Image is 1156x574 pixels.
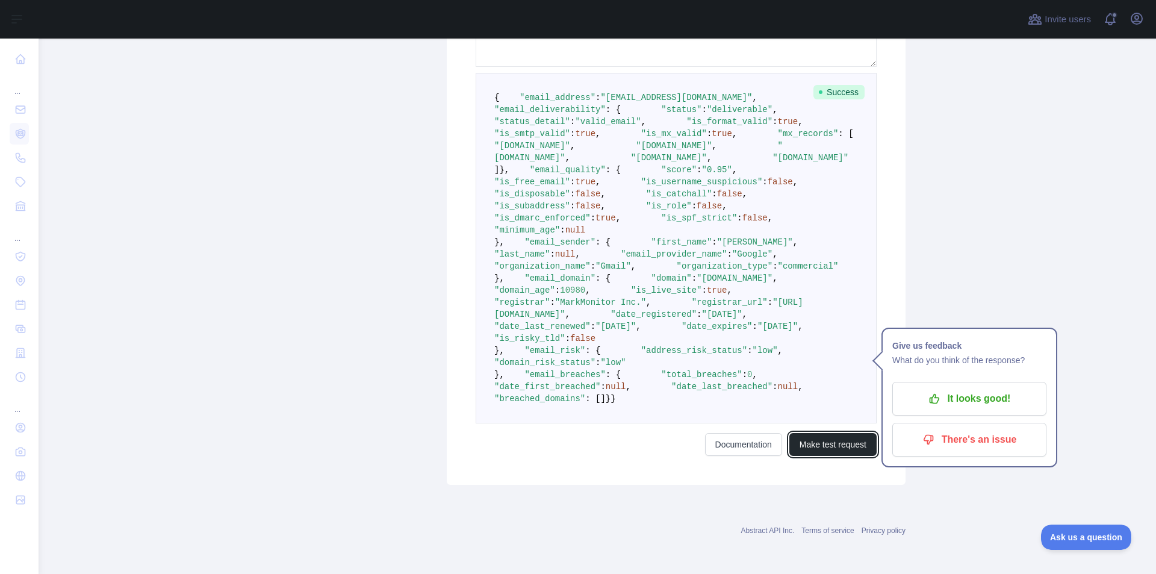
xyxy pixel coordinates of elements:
[555,298,646,307] span: "MarkMonitor Inc."
[494,213,591,223] span: "is_dmarc_enforced"
[772,261,777,271] span: :
[494,93,499,102] span: {
[692,201,697,211] span: :
[641,129,707,139] span: "is_mx_valid"
[901,388,1037,409] p: It looks good!
[575,189,600,199] span: false
[494,201,570,211] span: "is_subaddress"
[555,285,560,295] span: :
[530,165,606,175] span: "email_quality"
[661,370,742,379] span: "total_breaches"
[565,334,570,343] span: :
[862,526,906,535] a: Privacy policy
[565,310,570,319] span: ,
[747,346,752,355] span: :
[772,105,777,114] span: ,
[661,165,697,175] span: "score"
[524,346,585,355] span: "email_risk"
[606,105,621,114] span: : {
[560,285,585,295] span: 10980
[692,298,768,307] span: "registrar_url"
[682,322,753,331] span: "date_expires"
[712,129,732,139] span: true
[697,201,722,211] span: false
[646,298,651,307] span: ,
[555,249,576,259] span: null
[494,261,591,271] span: "organization_name"
[768,177,793,187] span: false
[789,433,877,456] button: Make test request
[595,177,600,187] span: ,
[641,177,763,187] span: "is_username_suspicious"
[742,213,768,223] span: false
[705,433,782,456] a: Documentation
[494,129,570,139] span: "is_smtp_valid"
[595,273,611,283] span: : {
[741,526,795,535] a: Abstract API Inc.
[697,310,701,319] span: :
[701,310,742,319] span: "[DATE]"
[793,237,798,247] span: ,
[494,358,595,367] span: "domain_risk_status"
[600,189,605,199] span: ,
[616,213,621,223] span: ,
[747,370,752,379] span: 0
[778,382,798,392] span: null
[651,237,712,247] span: "first_name"
[671,382,772,392] span: "date_last_breached"
[570,201,575,211] span: :
[585,346,600,355] span: : {
[575,249,580,259] span: ,
[838,129,853,139] span: : [
[606,165,621,175] span: : {
[1025,10,1093,29] button: Invite users
[600,93,752,102] span: "[EMAIL_ADDRESS][DOMAIN_NAME]"
[585,394,606,404] span: : []
[778,129,839,139] span: "mx_records"
[712,189,716,199] span: :
[494,105,606,114] span: "email_deliverability"
[768,213,772,223] span: ,
[606,370,621,379] span: : {
[524,370,605,379] span: "email_breaches"
[595,322,636,331] span: "[DATE]"
[753,346,778,355] span: "low"
[798,322,803,331] span: ,
[732,249,772,259] span: "Google"
[798,117,803,126] span: ,
[702,105,707,114] span: :
[565,225,586,235] span: null
[727,285,732,295] span: ,
[753,370,757,379] span: ,
[524,273,595,283] span: "email_domain"
[901,429,1037,450] p: There's an issue
[550,249,555,259] span: :
[892,423,1046,457] button: There's an issue
[651,273,691,283] span: "domain"
[494,382,600,392] span: "date_first_breached"
[712,237,716,247] span: :
[494,237,505,247] span: },
[778,261,839,271] span: "commercial"
[494,117,570,126] span: "status_detail"
[641,117,646,126] span: ,
[494,177,570,187] span: "is_free_email"
[570,177,575,187] span: :
[712,141,716,151] span: ,
[772,382,777,392] span: :
[606,382,626,392] span: null
[494,285,555,295] span: "domain_age"
[707,105,772,114] span: "deliverable"
[494,225,560,235] span: "minimum_age"
[702,285,707,295] span: :
[10,219,29,243] div: ...
[772,273,777,283] span: ,
[600,201,605,211] span: ,
[778,346,783,355] span: ,
[575,129,595,139] span: true
[10,72,29,96] div: ...
[494,334,565,343] span: "is_risky_tld"
[595,237,611,247] span: : {
[641,346,747,355] span: "address_risk_status"
[550,298,555,307] span: :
